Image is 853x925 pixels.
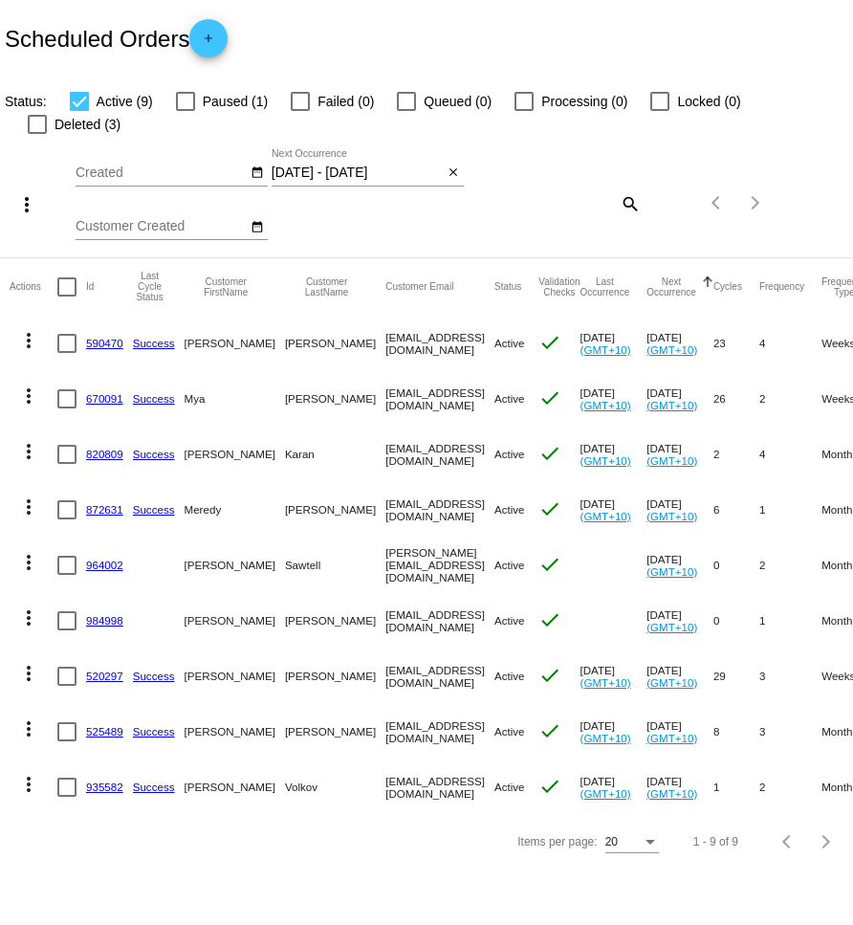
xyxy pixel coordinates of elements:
[713,538,759,593] mat-cell: 0
[759,649,821,704] mat-cell: 3
[86,448,123,460] a: 820809
[759,371,821,427] mat-cell: 2
[759,427,821,482] mat-cell: 4
[86,781,123,793] a: 935582
[713,371,759,427] mat-cell: 26
[185,649,285,704] mat-cell: [PERSON_NAME]
[646,593,713,649] mat-cell: [DATE]
[646,565,697,578] a: (GMT+10)
[385,281,453,293] button: Change sorting for CustomerEmail
[713,649,759,704] mat-cell: 29
[538,608,561,631] mat-icon: check
[538,331,561,354] mat-icon: check
[285,593,385,649] mat-cell: [PERSON_NAME]
[713,704,759,760] mat-cell: 8
[86,670,123,682] a: 520297
[759,281,804,293] button: Change sorting for Frequency
[494,781,525,793] span: Active
[759,760,821,815] mat-cell: 2
[285,316,385,371] mat-cell: [PERSON_NAME]
[538,386,561,409] mat-icon: check
[646,510,697,522] a: (GMT+10)
[646,787,697,800] a: (GMT+10)
[385,427,494,482] mat-cell: [EMAIL_ADDRESS][DOMAIN_NAME]
[17,385,40,407] mat-icon: more_vert
[580,760,647,815] mat-cell: [DATE]
[15,193,38,216] mat-icon: more_vert
[580,732,631,744] a: (GMT+10)
[713,427,759,482] mat-cell: 2
[447,165,460,181] mat-icon: close
[17,606,40,629] mat-icon: more_vert
[133,337,175,349] a: Success
[580,649,647,704] mat-cell: [DATE]
[285,371,385,427] mat-cell: [PERSON_NAME]
[713,593,759,649] mat-cell: 0
[580,454,631,467] a: (GMT+10)
[285,427,385,482] mat-cell: Karan
[203,90,268,113] span: Paused (1)
[251,220,264,235] mat-icon: date_range
[285,482,385,538] mat-cell: [PERSON_NAME]
[285,760,385,815] mat-cell: Volkov
[86,559,123,571] a: 964002
[618,188,641,218] mat-icon: search
[517,835,597,848] div: Items per page:
[251,165,264,181] mat-icon: date_range
[185,316,285,371] mat-cell: [PERSON_NAME]
[538,258,580,316] mat-header-cell: Validation Checks
[17,773,40,796] mat-icon: more_vert
[185,538,285,593] mat-cell: [PERSON_NAME]
[285,704,385,760] mat-cell: [PERSON_NAME]
[646,316,713,371] mat-cell: [DATE]
[759,704,821,760] mat-cell: 3
[494,448,525,460] span: Active
[538,442,561,465] mat-icon: check
[646,760,713,815] mat-cell: [DATE]
[17,662,40,685] mat-icon: more_vert
[185,371,285,427] mat-cell: Mya
[385,538,494,593] mat-cell: [PERSON_NAME][EMAIL_ADDRESS][DOMAIN_NAME]
[646,538,713,593] mat-cell: [DATE]
[97,90,153,113] span: Active (9)
[646,704,713,760] mat-cell: [DATE]
[76,219,248,234] input: Customer Created
[317,90,374,113] span: Failed (0)
[646,676,697,689] a: (GMT+10)
[713,760,759,815] mat-cell: 1
[807,823,845,861] button: Next page
[385,371,494,427] mat-cell: [EMAIL_ADDRESS][DOMAIN_NAME]
[646,371,713,427] mat-cell: [DATE]
[538,553,561,576] mat-icon: check
[646,621,697,633] a: (GMT+10)
[494,392,525,405] span: Active
[285,538,385,593] mat-cell: Sawtell
[86,614,123,627] a: 984998
[580,676,631,689] a: (GMT+10)
[713,316,759,371] mat-cell: 23
[385,482,494,538] mat-cell: [EMAIL_ADDRESS][DOMAIN_NAME]
[86,503,123,516] a: 872631
[713,281,742,293] button: Change sorting for Cycles
[759,538,821,593] mat-cell: 2
[580,787,631,800] a: (GMT+10)
[580,371,647,427] mat-cell: [DATE]
[133,392,175,405] a: Success
[541,90,627,113] span: Processing (0)
[55,113,120,136] span: Deleted (3)
[494,337,525,349] span: Active
[17,717,40,740] mat-icon: more_vert
[17,440,40,463] mat-icon: more_vert
[494,725,525,738] span: Active
[759,593,821,649] mat-cell: 1
[693,835,738,848] div: 1 - 9 of 9
[133,670,175,682] a: Success
[759,316,821,371] mat-cell: 4
[285,649,385,704] mat-cell: [PERSON_NAME]
[646,276,696,297] button: Change sorting for NextOccurrenceUtc
[86,281,94,293] button: Change sorting for Id
[580,343,631,356] a: (GMT+10)
[538,719,561,742] mat-icon: check
[285,276,368,297] button: Change sorting for CustomerLastName
[133,271,167,302] button: Change sorting for LastProcessingCycleId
